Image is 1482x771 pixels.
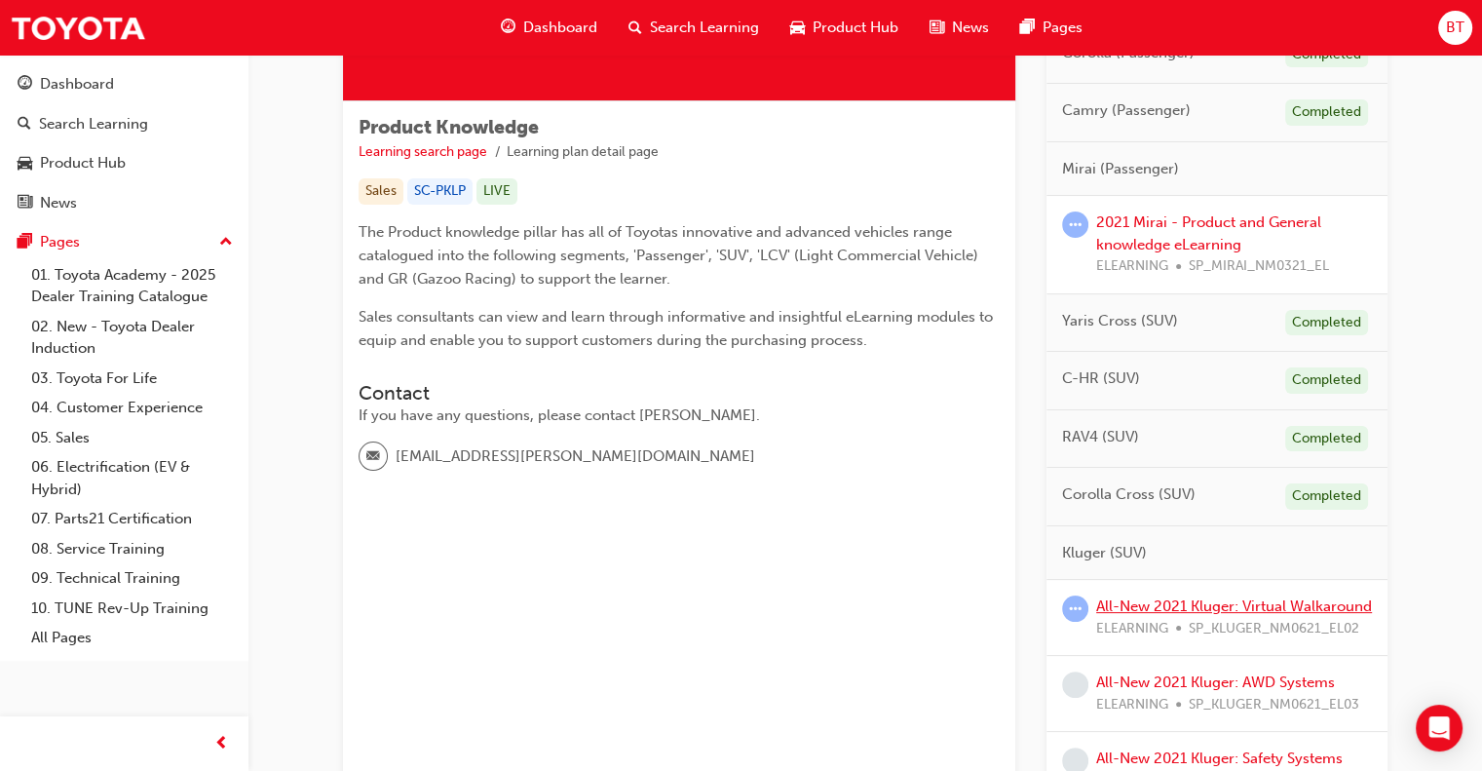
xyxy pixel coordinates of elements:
span: BT [1446,17,1464,39]
a: Search Learning [8,106,241,142]
li: Learning plan detail page [507,141,659,164]
span: Sales consultants can view and learn through informative and insightful eLearning modules to equi... [359,308,997,349]
div: SC-PKLP [407,178,473,205]
a: 08. Service Training [23,534,241,564]
span: up-icon [219,230,233,255]
div: Completed [1285,310,1368,336]
span: Mirai (Passenger) [1062,158,1179,180]
a: 07. Parts21 Certification [23,504,241,534]
span: pages-icon [1020,16,1035,40]
a: 10. TUNE Rev-Up Training [23,594,241,624]
span: learningRecordVerb_NONE-icon [1062,672,1088,698]
span: The Product knowledge pillar has all of Toyotas innovative and advanced vehicles range catalogued... [359,223,982,288]
a: 03. Toyota For Life [23,364,241,394]
span: ELEARNING [1096,618,1168,640]
button: Pages [8,224,241,260]
a: All-New 2021 Kluger: Virtual Walkaround [1096,598,1372,615]
a: 2021 Mirai - Product and General knowledge eLearning [1096,213,1321,253]
a: 05. Sales [23,423,241,453]
a: All-New 2021 Kluger: Safety Systems [1096,750,1343,767]
div: Completed [1285,426,1368,452]
span: SP_KLUGER_NM0621_EL02 [1189,618,1359,640]
span: Product Knowledge [359,116,539,138]
a: 02. New - Toyota Dealer Induction [23,312,241,364]
div: News [40,192,77,214]
span: Dashboard [523,17,597,39]
span: car-icon [18,155,32,173]
div: LIVE [476,178,517,205]
span: [EMAIL_ADDRESS][PERSON_NAME][DOMAIN_NAME] [396,445,755,468]
a: All-New 2021 Kluger: AWD Systems [1096,674,1335,691]
span: learningRecordVerb_ATTEMPT-icon [1062,212,1088,238]
span: guage-icon [18,76,32,94]
div: Pages [40,231,80,253]
a: guage-iconDashboard [485,8,613,48]
span: SP_KLUGER_NM0621_EL03 [1189,694,1359,716]
a: search-iconSearch Learning [613,8,775,48]
button: DashboardSearch LearningProduct HubNews [8,62,241,224]
span: ELEARNING [1096,694,1168,716]
a: pages-iconPages [1005,8,1098,48]
span: pages-icon [18,234,32,251]
span: news-icon [930,16,944,40]
a: Learning search page [359,143,487,160]
span: car-icon [790,16,805,40]
span: prev-icon [214,732,229,756]
h3: Contact [359,382,1000,405]
span: learningRecordVerb_ATTEMPT-icon [1062,596,1088,622]
div: If you have any questions, please contact [PERSON_NAME]. [359,405,1000,427]
span: Yaris Cross (SUV) [1062,310,1178,332]
span: Pages [1043,17,1083,39]
div: Search Learning [39,113,148,135]
div: Open Intercom Messenger [1416,705,1463,752]
span: RAV4 (SUV) [1062,426,1139,448]
span: News [952,17,989,39]
span: Product Hub [813,17,898,39]
div: Completed [1285,483,1368,510]
div: Product Hub [40,152,126,174]
a: 06. Electrification (EV & Hybrid) [23,452,241,504]
a: All Pages [23,623,241,653]
div: Dashboard [40,73,114,96]
a: car-iconProduct Hub [775,8,914,48]
div: Completed [1285,99,1368,126]
a: Dashboard [8,66,241,102]
a: 01. Toyota Academy - 2025 Dealer Training Catalogue [23,260,241,312]
img: Trak [10,6,146,50]
span: guage-icon [501,16,515,40]
div: Sales [359,178,403,205]
span: email-icon [366,444,380,470]
div: Completed [1285,367,1368,394]
span: SP_MIRAI_NM0321_EL [1189,255,1329,278]
span: news-icon [18,195,32,212]
span: Kluger (SUV) [1062,542,1147,564]
span: search-icon [628,16,642,40]
span: ELEARNING [1096,255,1168,278]
a: Product Hub [8,145,241,181]
a: 04. Customer Experience [23,393,241,423]
span: search-icon [18,116,31,134]
span: Search Learning [650,17,759,39]
a: News [8,185,241,221]
button: BT [1438,11,1472,45]
span: Camry (Passenger) [1062,99,1191,122]
a: news-iconNews [914,8,1005,48]
span: C-HR (SUV) [1062,367,1140,390]
span: Corolla Cross (SUV) [1062,483,1196,506]
a: 09. Technical Training [23,563,241,594]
